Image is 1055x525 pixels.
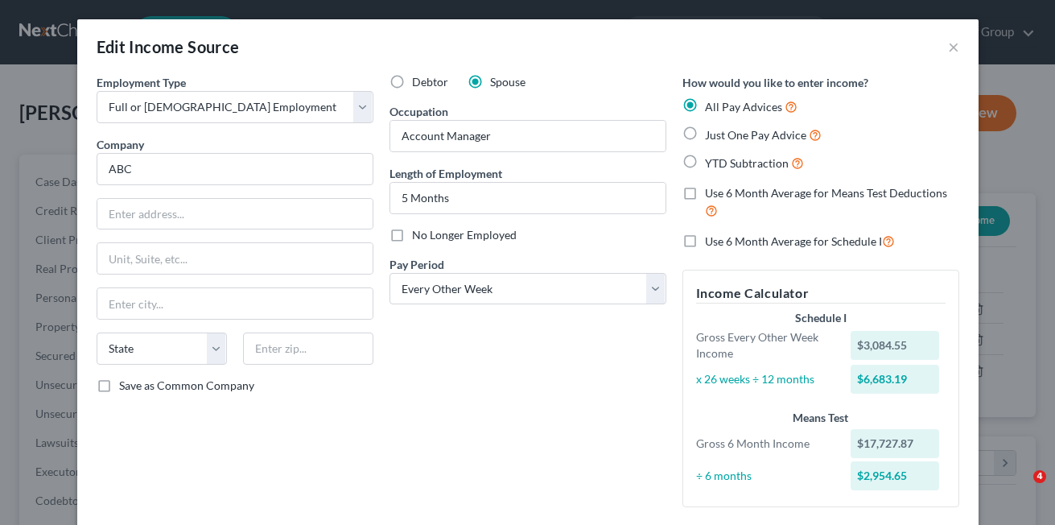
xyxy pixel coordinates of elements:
div: $3,084.55 [851,331,939,360]
input: -- [390,121,666,151]
span: Employment Type [97,76,186,89]
button: × [948,37,959,56]
label: Length of Employment [389,165,502,182]
div: Gross 6 Month Income [688,436,843,452]
span: Spouse [490,75,525,89]
input: Enter address... [97,199,373,229]
div: $6,683.19 [851,365,939,394]
div: Gross Every Other Week Income [688,329,843,362]
label: How would you like to enter income? [682,74,868,91]
input: Enter city... [97,288,373,319]
div: ÷ 6 months [688,468,843,484]
div: x 26 weeks ÷ 12 months [688,371,843,387]
input: ex: 2 years [390,183,666,213]
span: Save as Common Company [119,378,254,392]
span: 4 [1033,470,1046,483]
span: YTD Subtraction [705,156,789,170]
span: Debtor [412,75,448,89]
span: Pay Period [389,258,444,271]
div: Schedule I [696,310,946,326]
input: Unit, Suite, etc... [97,243,373,274]
label: Occupation [389,103,448,120]
div: Edit Income Source [97,35,240,58]
span: Use 6 Month Average for Means Test Deductions [705,186,947,200]
div: $2,954.65 [851,461,939,490]
div: Means Test [696,410,946,426]
div: $17,727.87 [851,429,939,458]
span: Use 6 Month Average for Schedule I [705,234,882,248]
input: Search company by name... [97,153,373,185]
span: Just One Pay Advice [705,128,806,142]
input: Enter zip... [243,333,373,365]
span: Company [97,138,144,151]
iframe: Intercom live chat [1000,470,1039,509]
h5: Income Calculator [696,283,946,304]
span: No Longer Employed [412,228,517,242]
span: All Pay Advices [705,100,782,114]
